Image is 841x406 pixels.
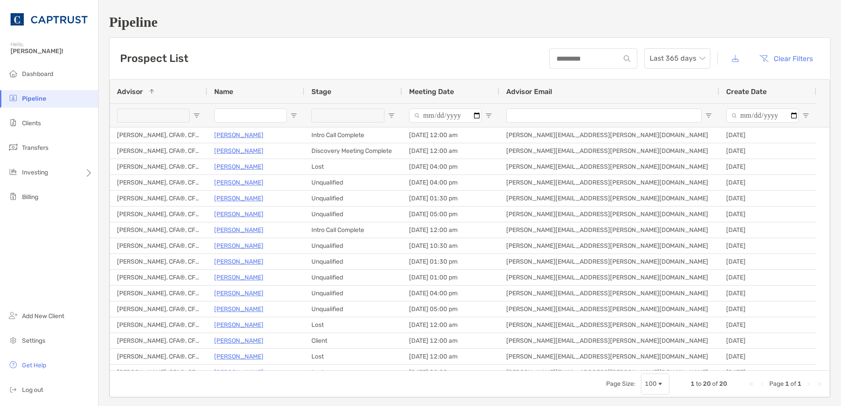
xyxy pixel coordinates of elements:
a: [PERSON_NAME] [214,225,263,236]
a: [PERSON_NAME] [214,209,263,220]
span: Advisor Email [506,87,552,96]
div: Unqualified [304,301,402,317]
div: [PERSON_NAME], CFA®, CFP® [110,286,207,301]
div: [DATE] [719,207,816,222]
span: Settings [22,337,45,344]
span: Create Date [726,87,767,96]
div: [DATE] [719,159,816,174]
div: [DATE] [719,175,816,190]
span: Name [214,87,233,96]
div: [DATE] [719,191,816,206]
div: Lost [304,349,402,364]
div: [PERSON_NAME][EMAIL_ADDRESS][PERSON_NAME][DOMAIN_NAME] [499,349,719,364]
div: [DATE] [719,333,816,348]
div: Unqualified [304,191,402,206]
a: [PERSON_NAME] [214,161,263,172]
div: [PERSON_NAME][EMAIL_ADDRESS][PERSON_NAME][DOMAIN_NAME] [499,143,719,159]
div: [DATE] 12:00 am [402,222,499,238]
div: [PERSON_NAME][EMAIL_ADDRESS][PERSON_NAME][DOMAIN_NAME] [499,286,719,301]
div: Next Page [805,381,812,388]
img: add_new_client icon [8,310,18,321]
p: [PERSON_NAME] [214,145,263,156]
span: Stage [311,87,331,96]
span: Get Help [22,362,46,369]
span: Last 365 days [650,49,705,68]
div: Page Size: [606,380,636,388]
p: [PERSON_NAME] [214,240,263,251]
div: [PERSON_NAME][EMAIL_ADDRESS][PERSON_NAME][DOMAIN_NAME] [499,175,719,190]
button: Open Filter Menu [802,112,809,119]
div: [DATE] [719,270,816,285]
div: [DATE] [719,254,816,269]
a: [PERSON_NAME] [214,272,263,283]
span: 1 [691,380,695,388]
div: [PERSON_NAME], CFA®, CFP® [110,207,207,222]
a: [PERSON_NAME] [214,319,263,330]
img: dashboard icon [8,68,18,79]
div: [PERSON_NAME][EMAIL_ADDRESS][PERSON_NAME][DOMAIN_NAME] [499,333,719,348]
div: [DATE] 01:30 pm [402,191,499,206]
div: Intro Call Complete [304,127,402,143]
a: [PERSON_NAME] [214,130,263,141]
div: [PERSON_NAME], CFA®, CFP® [110,191,207,206]
div: [PERSON_NAME], CFA®, CFP® [110,222,207,238]
a: [PERSON_NAME] [214,193,263,204]
div: [PERSON_NAME], CFA®, CFP® [110,175,207,190]
div: [PERSON_NAME][EMAIL_ADDRESS][PERSON_NAME][DOMAIN_NAME] [499,207,719,222]
div: [DATE] 10:30 am [402,238,499,254]
span: Billing [22,193,38,201]
div: Unqualified [304,270,402,285]
span: Add New Client [22,312,64,320]
div: [PERSON_NAME], CFA®, CFP® [110,159,207,174]
h1: Pipeline [109,14,830,30]
div: [DATE] [719,365,816,380]
img: billing icon [8,191,18,202]
div: Lost [304,159,402,174]
div: Unqualified [304,175,402,190]
p: [PERSON_NAME] [214,367,263,378]
span: 20 [703,380,711,388]
div: [PERSON_NAME], CFA®, CFP® [110,349,207,364]
span: of [712,380,718,388]
p: [PERSON_NAME] [214,335,263,346]
div: [DATE] [719,127,816,143]
button: Open Filter Menu [388,112,395,119]
a: [PERSON_NAME] [214,304,263,315]
input: Name Filter Input [214,109,287,123]
div: Lost [304,317,402,333]
div: Client [304,333,402,348]
div: Intro Call Complete [304,222,402,238]
img: transfers icon [8,142,18,152]
div: Previous Page [759,381,766,388]
button: Open Filter Menu [485,112,492,119]
div: [DATE] [719,317,816,333]
input: Create Date Filter Input [726,109,799,123]
a: [PERSON_NAME] [214,256,263,267]
div: [PERSON_NAME], CFA®, CFP® [110,143,207,159]
div: [DATE] 12:00 am [402,349,499,364]
div: [PERSON_NAME], CFA®, CFP® [110,317,207,333]
div: [DATE] 04:00 pm [402,286,499,301]
div: [PERSON_NAME][EMAIL_ADDRESS][PERSON_NAME][DOMAIN_NAME] [499,301,719,317]
div: [DATE] [719,349,816,364]
div: Unqualified [304,286,402,301]
div: [DATE] [719,143,816,159]
div: [DATE] 12:00 am [402,143,499,159]
div: [PERSON_NAME], CFA®, CFP® [110,301,207,317]
div: First Page [748,381,755,388]
button: Open Filter Menu [193,112,200,119]
div: Discovery Meeting Complete [304,143,402,159]
div: [PERSON_NAME][EMAIL_ADDRESS][PERSON_NAME][DOMAIN_NAME] [499,254,719,269]
div: [DATE] [719,222,816,238]
div: [DATE] 01:30 pm [402,254,499,269]
img: CAPTRUST Logo [11,4,88,35]
div: [PERSON_NAME], CFA®, CFP® [110,270,207,285]
img: get-help icon [8,359,18,370]
a: [PERSON_NAME] [214,351,263,362]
